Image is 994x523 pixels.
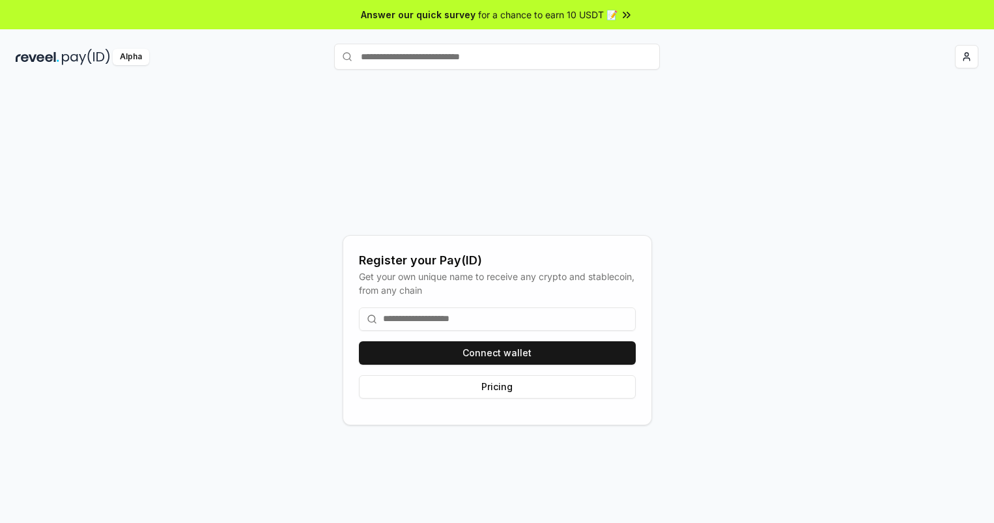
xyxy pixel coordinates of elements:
span: Answer our quick survey [361,8,476,21]
div: Alpha [113,49,149,65]
div: Get your own unique name to receive any crypto and stablecoin, from any chain [359,270,636,297]
img: pay_id [62,49,110,65]
span: for a chance to earn 10 USDT 📝 [478,8,618,21]
button: Connect wallet [359,341,636,365]
div: Register your Pay(ID) [359,251,636,270]
img: reveel_dark [16,49,59,65]
button: Pricing [359,375,636,399]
